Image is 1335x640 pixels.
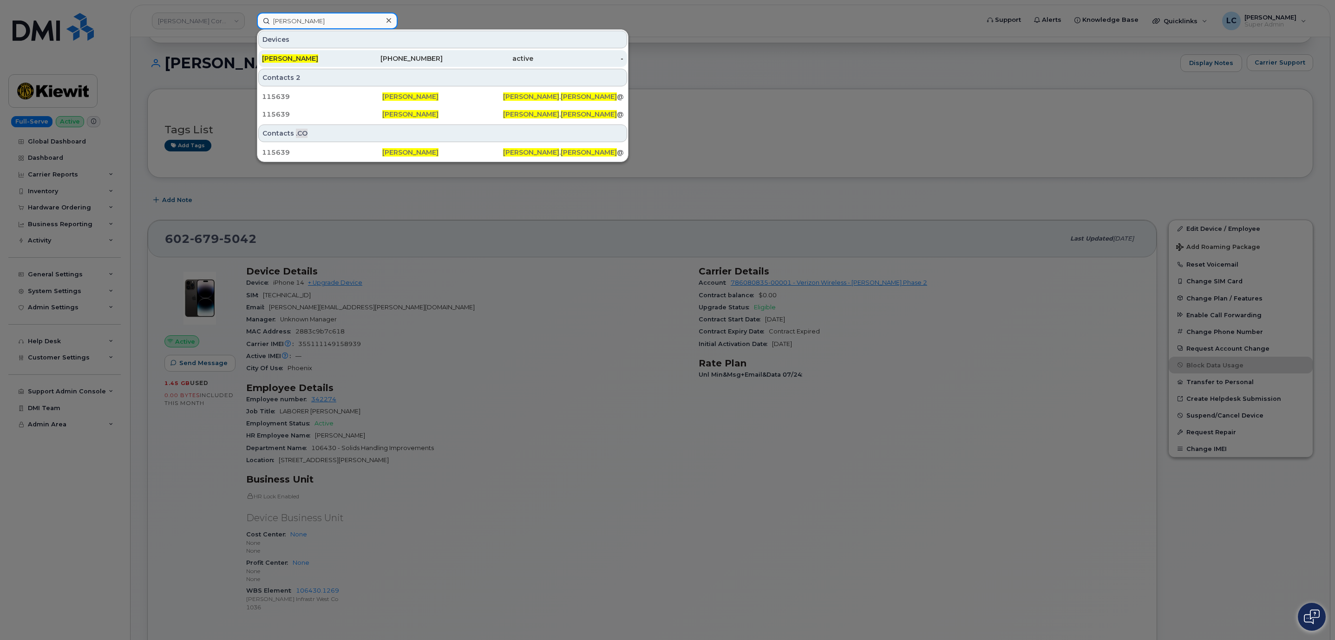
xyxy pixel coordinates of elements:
span: [PERSON_NAME] [561,148,617,157]
span: [PERSON_NAME] [382,110,438,118]
span: [PERSON_NAME] [561,92,617,101]
span: [PERSON_NAME] [382,92,438,101]
span: 2 [296,73,301,82]
div: 115639 [262,148,382,157]
div: [PHONE_NUMBER] [353,54,443,63]
input: Find something... [257,13,398,29]
div: . @[PERSON_NAME][DOMAIN_NAME] [503,110,623,119]
span: [PERSON_NAME] [262,54,318,63]
div: Devices [258,31,627,48]
span: [PERSON_NAME] [561,110,617,118]
span: [PERSON_NAME] [503,110,559,118]
img: Open chat [1304,609,1320,624]
a: 115639[PERSON_NAME][PERSON_NAME].[PERSON_NAME]@[PERSON_NAME][DOMAIN_NAME] [258,144,627,161]
div: - [533,54,624,63]
span: [PERSON_NAME] [503,92,559,101]
span: .CO [296,129,308,138]
div: active [443,54,533,63]
div: 115639 [262,92,382,101]
a: [PERSON_NAME][PHONE_NUMBER]active- [258,50,627,67]
a: 115639[PERSON_NAME][PERSON_NAME].[PERSON_NAME]@[PERSON_NAME][DOMAIN_NAME] [258,88,627,105]
div: 115639 [262,110,382,119]
span: [PERSON_NAME] [503,148,559,157]
div: . @[PERSON_NAME][DOMAIN_NAME] [503,148,623,157]
span: [PERSON_NAME] [382,148,438,157]
div: Contacts [258,69,627,86]
div: Contacts [258,124,627,142]
div: . @[PERSON_NAME][DOMAIN_NAME] [503,92,623,101]
a: 115639[PERSON_NAME][PERSON_NAME].[PERSON_NAME]@[PERSON_NAME][DOMAIN_NAME] [258,106,627,123]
